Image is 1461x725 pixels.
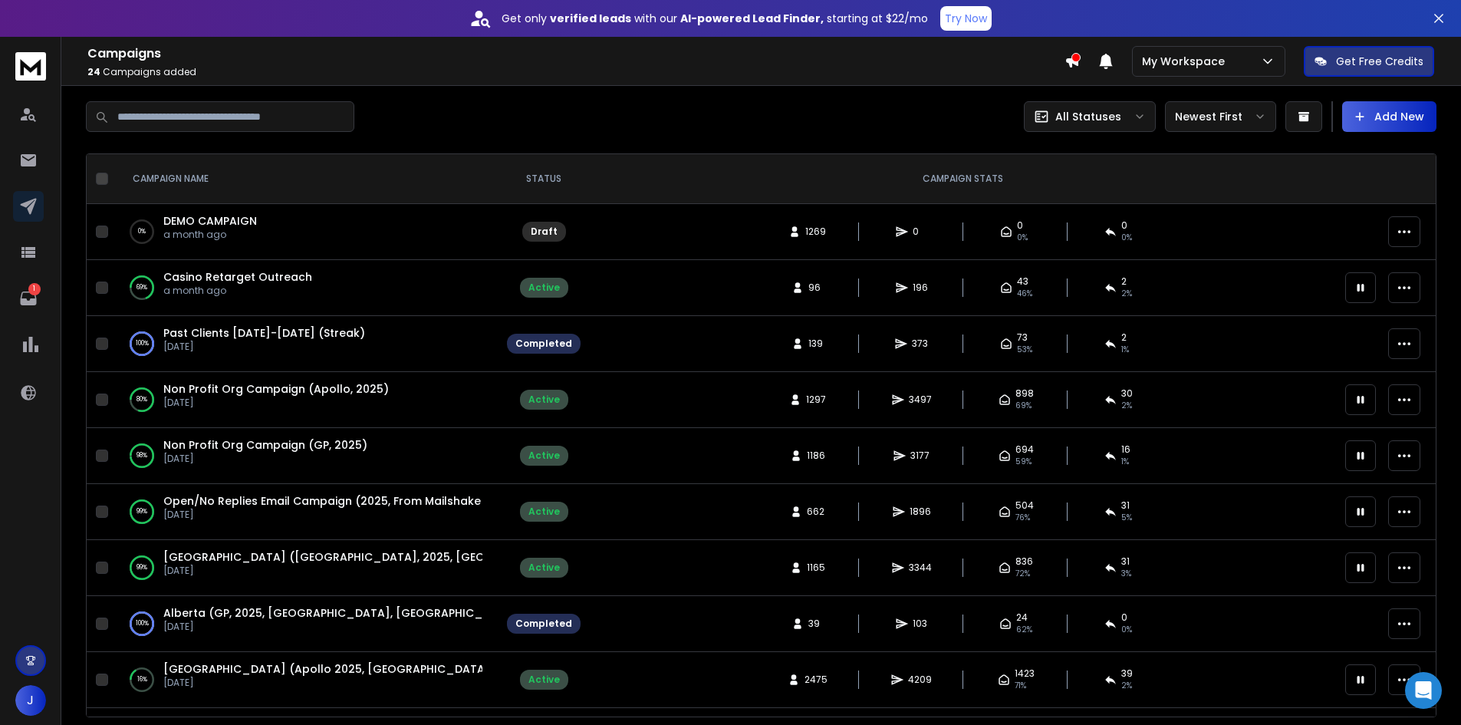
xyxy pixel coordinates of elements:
[163,325,365,341] a: Past Clients [DATE]-[DATE] (Streak)
[163,549,1321,565] a: [GEOGRAPHIC_DATA] ([GEOGRAPHIC_DATA], 2025, [GEOGRAPHIC_DATA], [GEOGRAPHIC_DATA], [GEOGRAPHIC_DAT...
[163,229,257,241] p: a month ago
[1121,275,1127,288] span: 2
[163,381,389,397] a: Non Profit Org Campaign (Apollo, 2025)
[163,565,482,577] p: [DATE]
[163,341,365,353] p: [DATE]
[805,226,826,238] span: 1269
[528,562,560,574] div: Active
[1121,555,1130,568] span: 31
[28,283,41,295] p: 1
[1121,512,1132,524] span: 5 %
[807,450,825,462] span: 1186
[114,596,498,652] td: 100%Alberta (GP, 2025, [GEOGRAPHIC_DATA], [GEOGRAPHIC_DATA], [GEOGRAPHIC_DATA], [GEOGRAPHIC_DATA]...
[909,562,932,574] span: 3344
[136,616,149,631] p: 100 %
[1121,568,1131,580] span: 3 %
[1016,611,1028,624] span: 24
[680,11,824,26] strong: AI-powered Lead Finder,
[528,394,560,406] div: Active
[163,453,367,465] p: [DATE]
[1121,456,1129,468] span: 1 %
[913,226,928,238] span: 0
[1015,499,1034,512] span: 504
[805,674,828,686] span: 2475
[1055,109,1121,124] p: All Statuses
[1015,400,1032,412] span: 69 %
[114,484,498,540] td: 99%Open/No Replies Email Campaign (2025, From Mailshake Leads)[DATE]
[502,11,928,26] p: Get only with our starting at $22/mo
[137,448,147,463] p: 98 %
[137,560,147,575] p: 99 %
[114,154,498,204] th: CAMPAIGN NAME
[528,450,560,462] div: Active
[808,338,824,350] span: 139
[1017,331,1028,344] span: 73
[163,509,482,521] p: [DATE]
[1015,512,1030,524] span: 76 %
[114,540,498,596] td: 99%[GEOGRAPHIC_DATA] ([GEOGRAPHIC_DATA], 2025, [GEOGRAPHIC_DATA], [GEOGRAPHIC_DATA], [GEOGRAPHIC_...
[808,618,824,630] span: 39
[87,66,1064,78] p: Campaigns added
[913,282,928,294] span: 196
[1165,101,1276,132] button: Newest First
[912,338,928,350] span: 373
[138,224,146,239] p: 0 %
[1015,680,1026,692] span: 71 %
[1015,667,1035,680] span: 1423
[806,394,826,406] span: 1297
[1121,680,1132,692] span: 2 %
[136,336,149,351] p: 100 %
[945,11,987,26] p: Try Now
[1121,499,1130,512] span: 31
[1015,387,1034,400] span: 898
[1121,667,1133,680] span: 39
[550,11,631,26] strong: verified leads
[528,506,560,518] div: Active
[1121,344,1129,356] span: 1 %
[87,44,1064,63] h1: Campaigns
[15,685,46,716] button: J
[1342,101,1436,132] button: Add New
[15,52,46,81] img: logo
[1121,611,1127,624] span: 0
[163,269,312,285] a: Casino Retarget Outreach
[531,226,558,238] div: Draft
[1121,219,1127,232] span: 0
[910,450,930,462] span: 3177
[940,6,992,31] button: Try Now
[1121,387,1133,400] span: 30
[163,605,1133,621] a: Alberta (GP, 2025, [GEOGRAPHIC_DATA], [GEOGRAPHIC_DATA], [GEOGRAPHIC_DATA], [GEOGRAPHIC_DATA], [G...
[163,213,257,229] a: DEMO CAMPAIGN
[1017,344,1032,356] span: 53 %
[1121,288,1132,300] span: 2 %
[114,652,498,708] td: 16%[GEOGRAPHIC_DATA] (Apollo 2025, [GEOGRAPHIC_DATA] ([GEOGRAPHIC_DATA], [GEOGRAPHIC_DATA], [GEOG...
[1121,232,1132,244] span: 0%
[87,65,100,78] span: 24
[498,154,590,204] th: STATUS
[528,674,560,686] div: Active
[114,260,498,316] td: 69%Casino Retarget Outreacha month ago
[163,285,312,297] p: a month ago
[590,154,1336,204] th: CAMPAIGN STATS
[163,397,389,409] p: [DATE]
[1017,232,1028,244] span: 0%
[515,338,572,350] div: Completed
[910,506,931,518] span: 1896
[807,562,825,574] span: 1165
[13,283,44,314] a: 1
[137,504,147,519] p: 99 %
[1017,219,1023,232] span: 0
[137,280,147,295] p: 69 %
[1121,400,1132,412] span: 2 %
[1015,568,1030,580] span: 72 %
[1405,672,1442,709] div: Open Intercom Messenger
[1016,624,1032,636] span: 62 %
[528,282,560,294] div: Active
